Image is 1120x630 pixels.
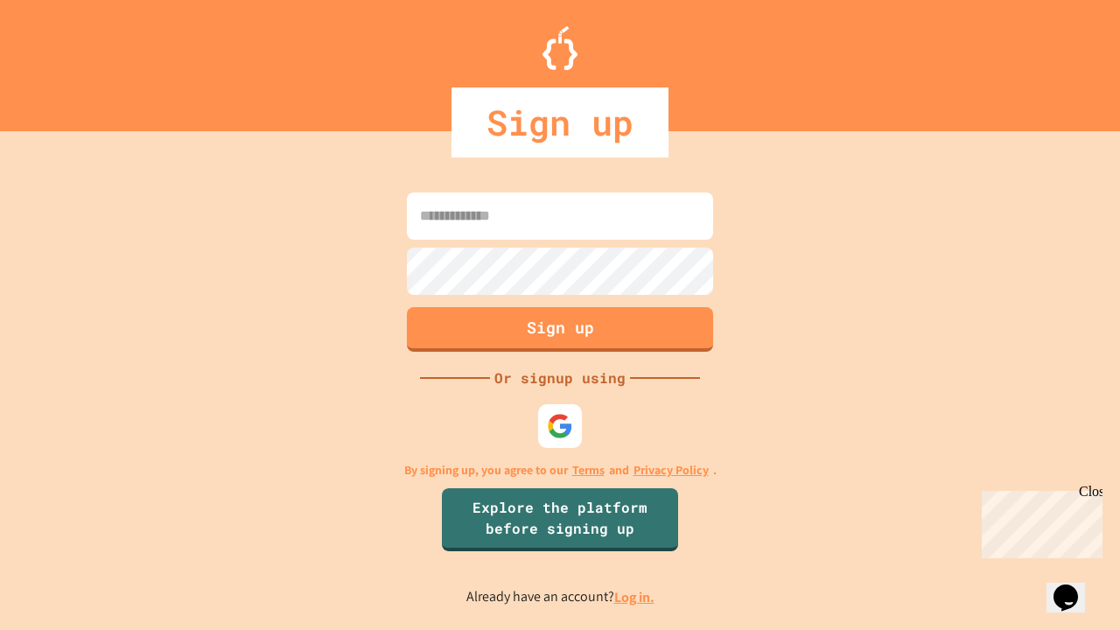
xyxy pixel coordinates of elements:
[572,461,605,479] a: Terms
[633,461,709,479] a: Privacy Policy
[1046,560,1102,612] iframe: chat widget
[490,367,630,388] div: Or signup using
[466,586,654,608] p: Already have an account?
[404,461,717,479] p: By signing up, you agree to our and .
[975,484,1102,558] iframe: chat widget
[547,413,573,439] img: google-icon.svg
[7,7,121,111] div: Chat with us now!Close
[614,588,654,606] a: Log in.
[442,488,678,551] a: Explore the platform before signing up
[451,87,668,157] div: Sign up
[407,307,713,352] button: Sign up
[542,26,577,70] img: Logo.svg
